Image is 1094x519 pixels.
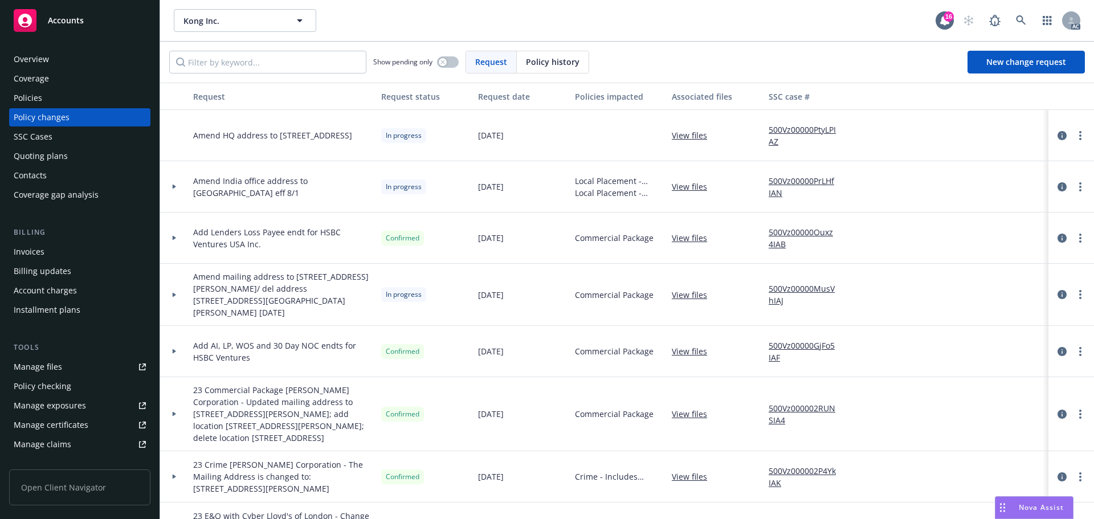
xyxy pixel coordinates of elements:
[575,187,663,199] span: Local Placement - [GEOGRAPHIC_DATA] GL
[478,129,504,141] span: [DATE]
[968,51,1085,73] a: New change request
[769,124,845,148] a: 500Vz00000PtyLPIAZ
[1055,231,1069,245] a: circleInformation
[769,91,845,103] div: SSC case #
[14,186,99,204] div: Coverage gap analysis
[575,408,654,420] span: Commercial Package
[386,182,422,192] span: In progress
[160,326,189,377] div: Toggle Row Expanded
[478,232,504,244] span: [DATE]
[14,70,49,88] div: Coverage
[995,496,1073,519] button: Nova Assist
[1055,129,1069,142] a: circleInformation
[478,289,504,301] span: [DATE]
[9,5,150,36] a: Accounts
[14,397,86,415] div: Manage exposures
[575,471,663,483] span: Crime - Includes Clients Property
[169,51,366,73] input: Filter by keyword...
[672,289,716,301] a: View files
[672,471,716,483] a: View files
[386,233,419,243] span: Confirmed
[1055,288,1069,301] a: circleInformation
[193,459,372,495] span: 23 Crime [PERSON_NAME] Corporation - The Mailing Address is changed to: [STREET_ADDRESS][PERSON_N...
[1073,470,1087,484] a: more
[1073,129,1087,142] a: more
[672,408,716,420] a: View files
[478,408,504,420] span: [DATE]
[386,409,419,419] span: Confirmed
[14,147,68,165] div: Quoting plans
[575,232,654,244] span: Commercial Package
[9,435,150,453] a: Manage claims
[373,57,432,67] span: Show pending only
[1073,407,1087,421] a: more
[14,358,62,376] div: Manage files
[944,11,954,22] div: 16
[1019,502,1064,512] span: Nova Assist
[9,243,150,261] a: Invoices
[386,472,419,482] span: Confirmed
[9,416,150,434] a: Manage certificates
[672,345,716,357] a: View files
[9,342,150,353] div: Tools
[174,9,316,32] button: Kong Inc.
[672,232,716,244] a: View files
[1055,345,1069,358] a: circleInformation
[1055,180,1069,194] a: circleInformation
[193,226,372,250] span: Add Lenders Loss Payee endt for HSBC Ventures USA Inc.
[9,147,150,165] a: Quoting plans
[9,469,150,505] span: Open Client Navigator
[995,497,1010,518] div: Drag to move
[769,226,845,250] a: 500Vz00000Ouxz4IAB
[478,345,504,357] span: [DATE]
[764,83,850,110] button: SSC case #
[575,345,654,357] span: Commercial Package
[14,301,80,319] div: Installment plans
[667,83,764,110] button: Associated files
[672,181,716,193] a: View files
[160,377,189,451] div: Toggle Row Expanded
[672,129,716,141] a: View files
[9,70,150,88] a: Coverage
[957,9,980,32] a: Start snowing
[983,9,1006,32] a: Report a Bug
[769,175,845,199] a: 500Vz00000PrLHfIAN
[570,83,667,110] button: Policies impacted
[9,281,150,300] a: Account charges
[14,128,52,146] div: SSC Cases
[769,402,845,426] a: 500Vz000002RUNSIA4
[1010,9,1032,32] a: Search
[475,56,507,68] span: Request
[575,289,654,301] span: Commercial Package
[14,416,88,434] div: Manage certificates
[14,243,44,261] div: Invoices
[9,262,150,280] a: Billing updates
[9,377,150,395] a: Policy checking
[1055,407,1069,421] a: circleInformation
[160,110,189,161] div: Toggle Row Expanded
[9,108,150,126] a: Policy changes
[160,451,189,502] div: Toggle Row Expanded
[478,471,504,483] span: [DATE]
[769,283,845,307] a: 500Vz00000MusVhIAJ
[381,91,469,103] div: Request status
[14,89,42,107] div: Policies
[9,166,150,185] a: Contacts
[48,16,84,25] span: Accounts
[9,397,150,415] a: Manage exposures
[473,83,570,110] button: Request date
[14,281,77,300] div: Account charges
[386,346,419,357] span: Confirmed
[575,175,663,187] span: Local Placement - Local [GEOGRAPHIC_DATA] WC
[160,212,189,264] div: Toggle Row Expanded
[189,83,377,110] button: Request
[526,56,579,68] span: Policy history
[193,129,352,141] span: Amend HQ address to [STREET_ADDRESS]
[9,227,150,238] div: Billing
[14,108,70,126] div: Policy changes
[9,50,150,68] a: Overview
[9,128,150,146] a: SSC Cases
[14,455,67,473] div: Manage BORs
[377,83,473,110] button: Request status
